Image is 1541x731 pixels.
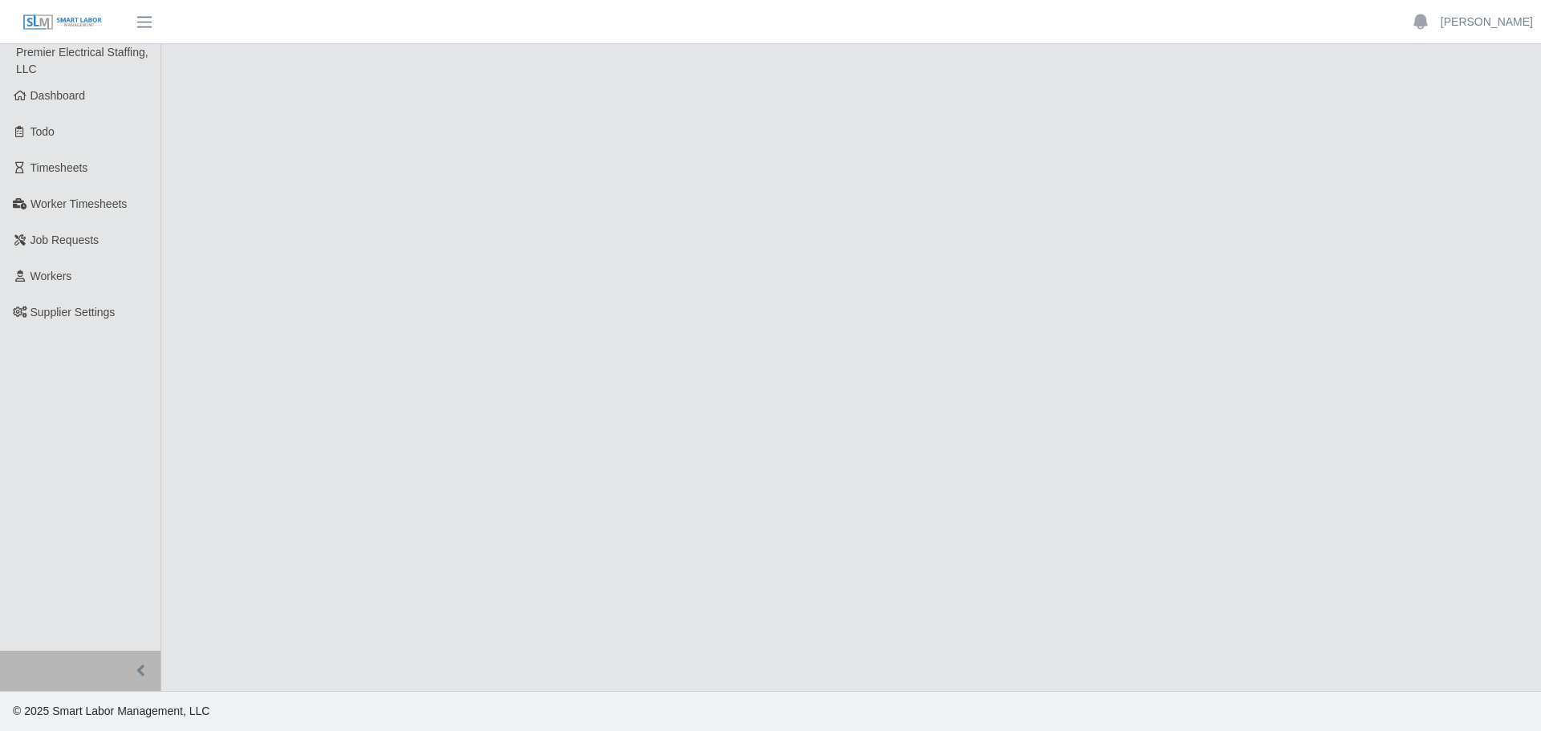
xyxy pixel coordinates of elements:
[30,89,86,102] span: Dashboard
[30,161,88,174] span: Timesheets
[30,270,72,282] span: Workers
[30,306,116,319] span: Supplier Settings
[1441,14,1533,30] a: [PERSON_NAME]
[22,14,103,31] img: SLM Logo
[13,705,209,717] span: © 2025 Smart Labor Management, LLC
[30,125,55,138] span: Todo
[30,234,100,246] span: Job Requests
[16,46,148,75] span: Premier Electrical Staffing, LLC
[30,197,127,210] span: Worker Timesheets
